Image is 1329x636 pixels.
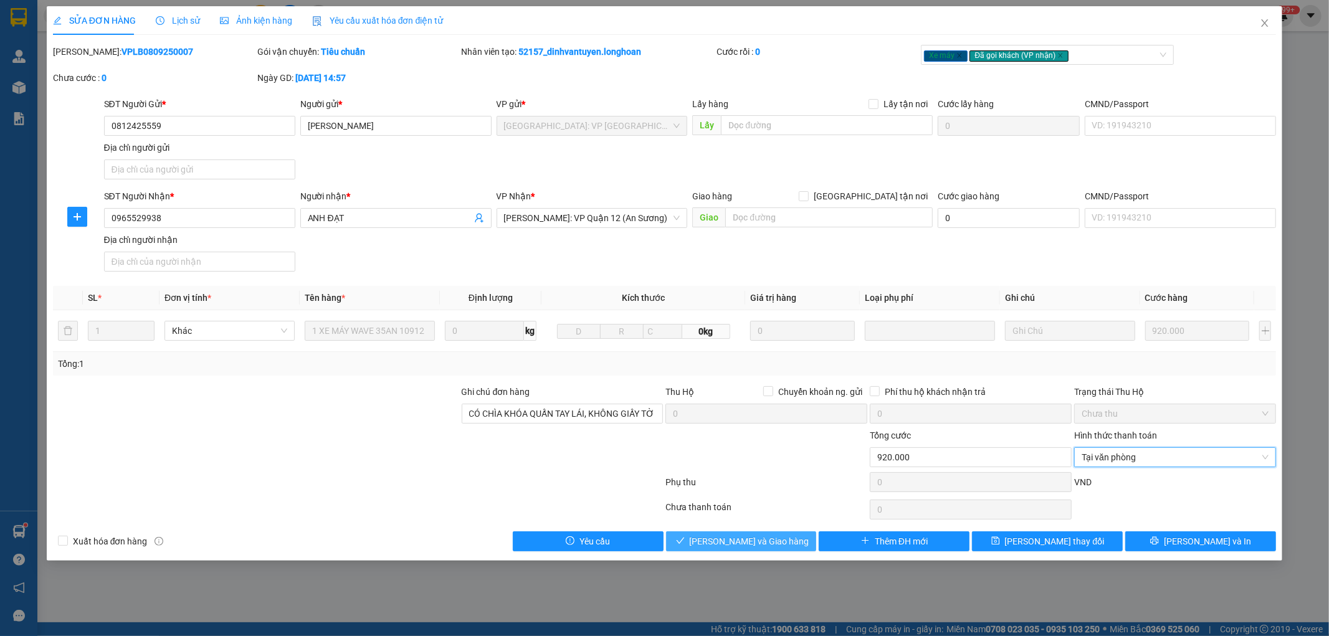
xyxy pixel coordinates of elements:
span: close [1260,18,1270,28]
div: Người gửi [300,97,492,111]
span: edit [53,16,62,25]
label: Cước giao hàng [938,191,999,201]
div: Địa chỉ người nhận [104,233,295,247]
div: CMND/Passport [1085,189,1276,203]
label: Hình thức thanh toán [1074,430,1157,440]
input: Dọc đường [725,207,933,227]
div: SĐT Người Gửi [104,97,295,111]
span: VND [1074,477,1092,487]
strong: BIÊN NHẬN VẬN CHUYỂN BẢO AN EXPRESS [25,18,206,47]
span: Ảnh kiện hàng [220,16,292,26]
span: Chưa thu [1082,404,1269,423]
div: [PERSON_NAME]: [53,45,255,59]
span: Lịch sử [156,16,200,26]
span: [PERSON_NAME] và In [1164,534,1251,548]
div: Ngày GD: [257,71,459,85]
th: Ghi chú [1000,286,1140,310]
input: Ghi chú đơn hàng [462,404,664,424]
span: picture [220,16,229,25]
span: Yêu cầu xuất hóa đơn điện tử [312,16,444,26]
span: info-circle [155,537,163,546]
div: Tổng: 1 [58,357,513,371]
span: Giao [692,207,725,227]
span: exclamation-circle [566,536,574,546]
span: SỬA ĐƠN HÀNG [53,16,136,26]
span: Khác [172,321,287,340]
span: check [676,536,685,546]
span: Phí thu hộ khách nhận trả [880,385,991,399]
span: Cước hàng [1145,293,1188,303]
span: Tổng cước [870,430,911,440]
span: close [956,52,963,59]
div: Chưa thanh toán [665,500,869,522]
span: [PERSON_NAME] và Giao hàng [690,534,809,548]
input: Địa chỉ của người nhận [104,252,295,272]
span: Thu Hộ [665,387,694,397]
input: VD: Bàn, Ghế [305,321,435,341]
label: Cước lấy hàng [938,99,994,109]
span: printer [1150,536,1159,546]
div: VP gửi [497,97,688,111]
span: plus [861,536,870,546]
input: 0 [750,321,855,341]
span: clock-circle [156,16,164,25]
span: Kích thước [622,293,665,303]
input: D [557,324,601,339]
button: plusThêm ĐH mới [819,531,969,551]
button: delete [58,321,78,341]
input: Cước giao hàng [938,208,1080,228]
span: Giá trị hàng [750,293,796,303]
span: SL [88,293,98,303]
b: Tiêu chuẩn [321,47,365,57]
span: Hà Nội: VP Long Biên [504,116,680,135]
span: [GEOGRAPHIC_DATA] tận nơi [809,189,933,203]
input: 0 [1145,321,1250,341]
b: 52157_dinhvantuyen.longhoan [519,47,642,57]
span: Tại văn phòng [1082,448,1269,467]
div: Người nhận [300,189,492,203]
button: check[PERSON_NAME] và Giao hàng [666,531,817,551]
div: Nhân viên tạo: [462,45,715,59]
div: Phụ thu [665,475,869,497]
span: Xe máy [924,50,968,62]
span: close [1057,52,1064,59]
span: Chuyển khoản ng. gửi [773,385,867,399]
span: save [991,536,1000,546]
button: plus [1259,321,1271,341]
div: Địa chỉ người gửi [104,141,295,154]
img: icon [312,16,322,26]
span: [PHONE_NUMBER] - [DOMAIN_NAME] [27,74,206,121]
input: Dọc đường [721,115,933,135]
button: plus [67,207,87,227]
input: Ghi Chú [1005,321,1135,341]
strong: (Công Ty TNHH Chuyển Phát Nhanh Bảo An - MST: 0109597835) [22,50,208,70]
span: Hồ Chí Minh: VP Quận 12 (An Sương) [504,209,680,227]
th: Loại phụ phí [860,286,1000,310]
input: Cước lấy hàng [938,116,1080,136]
span: Thêm ĐH mới [875,534,928,548]
span: Định lượng [469,293,513,303]
span: plus [68,212,87,222]
b: 0 [102,73,107,83]
input: C [643,324,682,339]
span: Lấy [692,115,721,135]
button: exclamation-circleYêu cầu [513,531,664,551]
span: Yêu cầu [579,534,610,548]
span: 0kg [682,324,730,339]
div: CMND/Passport [1085,97,1276,111]
div: Gói vận chuyển: [257,45,459,59]
b: VPLB0809250007 [121,47,193,57]
button: printer[PERSON_NAME] và In [1125,531,1276,551]
input: Địa chỉ của người gửi [104,159,295,179]
div: SĐT Người Nhận [104,189,295,203]
div: Trạng thái Thu Hộ [1074,385,1276,399]
span: Lấy tận nơi [879,97,933,111]
input: R [600,324,644,339]
span: Giao hàng [692,191,732,201]
div: Chưa cước : [53,71,255,85]
span: Đơn vị tính [164,293,211,303]
div: Cước rồi : [717,45,918,59]
span: user-add [474,213,484,223]
b: [DATE] 14:57 [295,73,346,83]
b: 0 [755,47,760,57]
